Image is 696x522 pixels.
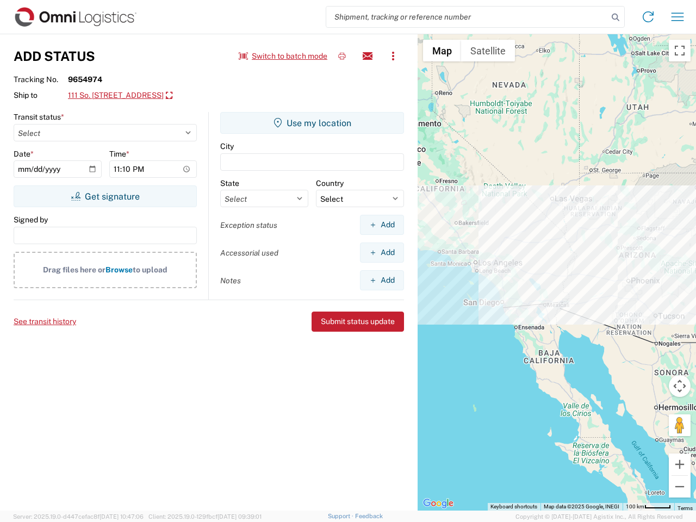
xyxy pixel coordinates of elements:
button: Map camera controls [669,375,691,397]
button: Zoom out [669,476,691,498]
span: to upload [133,265,167,274]
a: Terms [678,505,693,511]
span: [DATE] 10:47:06 [100,513,144,520]
span: Drag files here or [43,265,105,274]
span: Ship to [14,90,68,100]
input: Shipment, tracking or reference number [326,7,608,27]
a: Open this area in Google Maps (opens a new window) [420,496,456,511]
span: 100 km [626,504,644,509]
button: Toggle fullscreen view [669,40,691,61]
button: Use my location [220,112,404,134]
label: Time [109,149,129,159]
label: Country [316,178,344,188]
button: Map Scale: 100 km per 45 pixels [623,503,674,511]
label: Transit status [14,112,64,122]
h3: Add Status [14,48,95,64]
label: City [220,141,234,151]
button: See transit history [14,313,76,331]
span: Tracking No. [14,74,68,84]
a: 111 So. [STREET_ADDRESS] [68,86,172,105]
button: Add [360,215,404,235]
button: Show satellite imagery [461,40,515,61]
button: Get signature [14,185,197,207]
span: Map data ©2025 Google, INEGI [544,504,619,509]
button: Add [360,243,404,263]
label: Date [14,149,34,159]
button: Zoom in [669,453,691,475]
label: Signed by [14,215,48,225]
button: Keyboard shortcuts [490,503,537,511]
a: Support [328,513,355,519]
span: Copyright © [DATE]-[DATE] Agistix Inc., All Rights Reserved [515,512,683,521]
span: Browse [105,265,133,274]
label: Exception status [220,220,277,230]
button: Drag Pegman onto the map to open Street View [669,414,691,436]
span: Server: 2025.19.0-d447cefac8f [13,513,144,520]
label: Notes [220,276,241,285]
button: Add [360,270,404,290]
button: Show street map [423,40,461,61]
span: Client: 2025.19.0-129fbcf [148,513,262,520]
span: [DATE] 09:39:01 [217,513,262,520]
strong: 9654974 [68,74,102,84]
button: Submit status update [312,312,404,332]
img: Google [420,496,456,511]
label: State [220,178,239,188]
a: Feedback [355,513,383,519]
button: Switch to batch mode [239,47,327,65]
label: Accessorial used [220,248,278,258]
